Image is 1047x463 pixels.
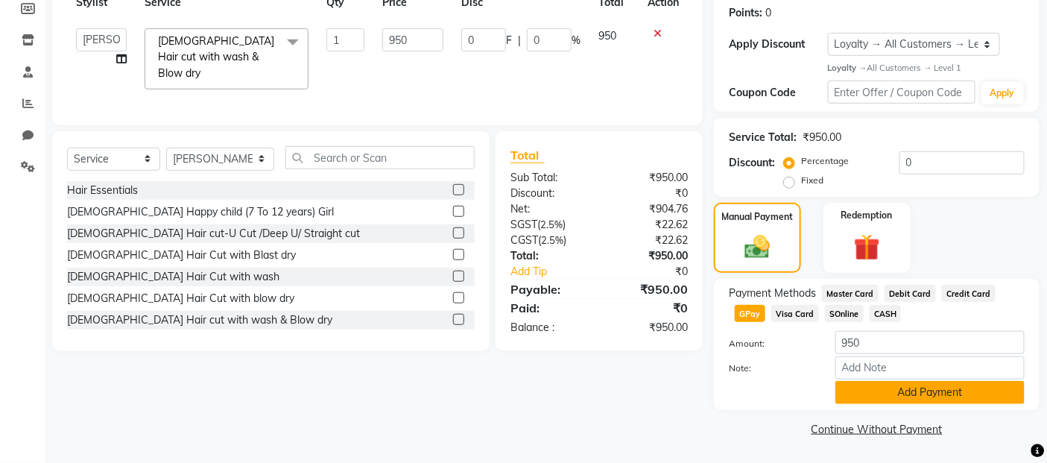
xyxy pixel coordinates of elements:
div: ₹0 [599,186,699,201]
div: Discount: [729,155,775,171]
div: ₹0 [599,299,699,317]
div: 0 [765,5,771,21]
span: Debit Card [885,285,936,302]
button: Apply [981,82,1024,104]
span: SGST [510,218,537,231]
div: Points: [729,5,762,21]
div: Apply Discount [729,37,827,52]
div: ( ) [499,233,599,248]
span: F [506,33,512,48]
label: Redemption [841,209,893,222]
div: [DEMOGRAPHIC_DATA] Happy child (7 To 12 years) Girl [67,204,334,220]
div: ₹22.62 [599,233,699,248]
strong: Loyalty → [828,63,867,73]
span: % [572,33,581,48]
a: Add Tip [499,264,616,280]
span: 2.5% [540,218,563,230]
div: [DEMOGRAPHIC_DATA] Hair Cut with blow dry [67,291,294,306]
label: Note: [718,362,823,375]
label: Manual Payment [722,210,794,224]
div: Service Total: [729,130,797,145]
div: Payable: [499,280,599,298]
span: Credit Card [942,285,996,302]
input: Add Note [835,356,1025,379]
div: ( ) [499,217,599,233]
div: Paid: [499,299,599,317]
div: Discount: [499,186,599,201]
div: ₹950.00 [599,170,699,186]
div: Sub Total: [499,170,599,186]
button: Add Payment [835,381,1025,404]
a: x [200,66,207,80]
span: SOnline [825,305,864,322]
span: GPay [735,305,765,322]
img: _gift.svg [846,231,888,264]
span: Visa Card [771,305,819,322]
div: All Customers → Level 1 [828,62,1025,75]
div: [DEMOGRAPHIC_DATA] Hair Cut with wash [67,269,279,285]
label: Fixed [801,174,823,187]
span: | [518,33,521,48]
input: Search or Scan [285,146,475,169]
div: Total: [499,248,599,264]
div: ₹950.00 [803,130,841,145]
span: Payment Methods [729,286,816,301]
input: Amount [835,331,1025,354]
div: Coupon Code [729,85,827,101]
a: Continue Without Payment [717,422,1037,438]
div: Hair Essentials [67,183,138,198]
div: ₹0 [616,264,700,280]
span: CGST [510,233,538,247]
div: ₹950.00 [599,280,699,298]
div: Balance : [499,320,599,336]
span: CASH [870,305,902,322]
input: Enter Offer / Coupon Code [828,81,975,104]
div: [DEMOGRAPHIC_DATA] Hair cut-U Cut /Deep U/ Straight cut [67,226,360,242]
div: ₹950.00 [599,248,699,264]
div: [DEMOGRAPHIC_DATA] Hair cut with wash & Blow dry [67,312,332,328]
div: ₹950.00 [599,320,699,336]
span: 950 [598,29,616,42]
label: Amount: [718,337,823,350]
img: _cash.svg [737,233,777,262]
div: [DEMOGRAPHIC_DATA] Hair Cut with Blast dry [67,248,296,263]
div: ₹904.76 [599,201,699,217]
span: 2.5% [541,234,563,246]
div: ₹22.62 [599,217,699,233]
div: Net: [499,201,599,217]
span: Master Card [822,285,879,302]
span: Total [510,148,545,163]
label: Percentage [801,154,849,168]
span: [DEMOGRAPHIC_DATA] Hair cut with wash & Blow dry [158,34,274,80]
